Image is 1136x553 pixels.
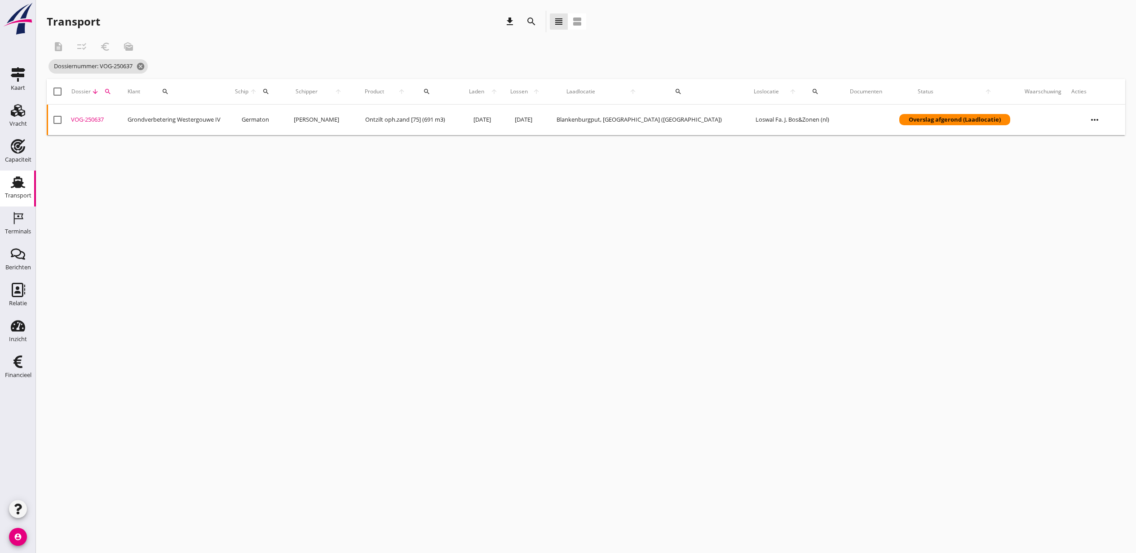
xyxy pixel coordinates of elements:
span: Lossen [508,88,530,96]
span: Laden [466,88,487,96]
i: view_headline [553,16,564,27]
i: arrow_upward [249,88,258,95]
i: view_agenda [572,16,583,27]
i: cancel [136,62,145,71]
span: Dossiernummer: VOG-250637 [49,59,148,74]
div: Inzicht [9,336,27,342]
div: Acties [1071,88,1122,96]
i: account_circle [9,528,27,546]
div: Transport [5,193,31,198]
div: Terminals [5,228,31,234]
i: search [526,16,537,27]
span: Loslocatie [748,88,784,96]
i: arrow_upward [959,88,1017,95]
i: search [812,88,819,95]
i: arrow_upward [530,88,542,95]
i: arrow_upward [612,88,654,95]
i: more_horiz [1082,107,1107,132]
div: Waarschuwing [1025,88,1064,96]
span: Loswal Fa. J. Bos&Zonen (nl) [756,115,829,123]
div: Berichten [5,264,31,270]
div: Vracht [9,121,27,127]
span: Product [358,88,391,96]
span: Schipper [287,88,326,96]
div: Capaciteit [5,157,31,162]
div: Documenten [850,88,885,96]
i: download [504,16,515,27]
i: search [262,88,270,95]
span: Schip [234,88,249,96]
span: Status [892,88,959,96]
td: [PERSON_NAME] [283,105,354,135]
td: [DATE] [463,105,504,135]
div: Klant [128,81,227,102]
div: VOG-250637 [71,115,121,124]
td: Germaton [231,105,283,135]
td: [DATE] [504,105,546,135]
i: search [675,88,682,95]
div: Financieel [5,372,31,378]
div: Relatie [9,300,27,306]
td: Ontzilt oph.zand [75] (691 m3) [354,105,463,135]
i: search [423,88,430,95]
div: Kaart [11,85,25,91]
span: Laadlocatie [549,88,612,96]
i: arrow_upward [391,88,411,95]
img: logo-small.a267ee39.svg [2,2,34,35]
td: Grondverbetering Westergouwe IV [124,105,231,135]
i: arrow_upward [784,88,802,95]
div: Overslag afgerond (Laadlocatie) [899,114,1010,126]
td: Blankenburgput, [GEOGRAPHIC_DATA] ([GEOGRAPHIC_DATA]) [546,105,745,135]
div: Transport [47,14,100,29]
i: search [162,88,169,95]
i: arrow_upward [487,88,500,95]
span: Dossier [71,88,91,96]
i: arrow_upward [326,88,351,95]
i: search [104,88,111,95]
i: arrow_downward [91,88,99,95]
